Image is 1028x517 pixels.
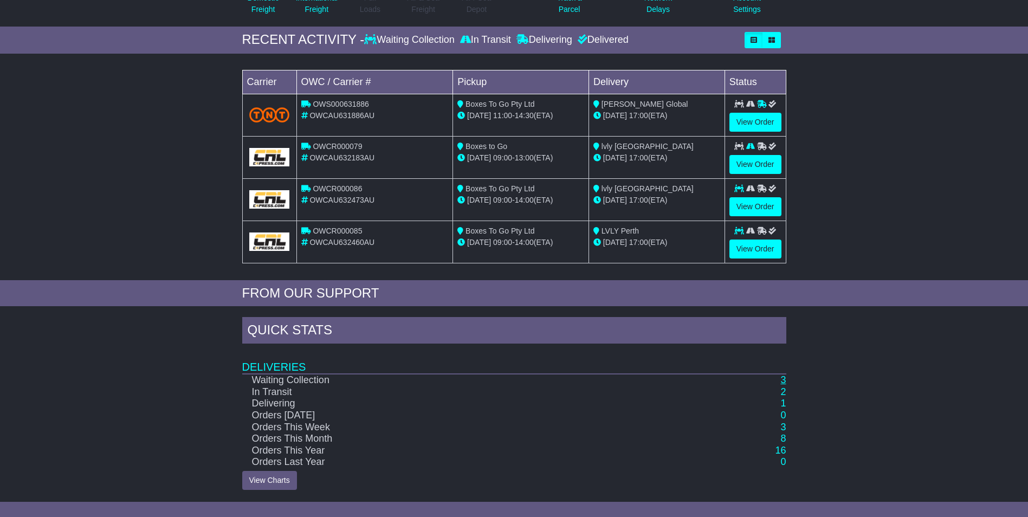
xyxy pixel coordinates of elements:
span: 09:00 [493,238,512,247]
a: 0 [780,410,786,421]
span: [DATE] [603,111,627,120]
span: [DATE] [603,196,627,204]
a: View Order [729,240,781,258]
td: OWC / Carrier # [296,70,453,94]
span: lvly [GEOGRAPHIC_DATA] [602,184,694,193]
span: OWCAU632460AU [309,238,374,247]
a: 3 [780,374,786,385]
div: FROM OUR SUPPORT [242,286,786,301]
span: Boxes To Go Pty Ltd [465,100,534,108]
div: (ETA) [593,110,720,121]
td: Pickup [453,70,589,94]
span: [PERSON_NAME] Global [602,100,688,108]
span: 09:00 [493,196,512,204]
a: 1 [780,398,786,409]
span: 13:00 [515,153,534,162]
span: Boxes To Go Pty Ltd [465,227,534,235]
td: Delivery [589,70,725,94]
div: RECENT ACTIVITY - [242,32,365,48]
td: Delivering [242,398,686,410]
span: 14:00 [515,196,534,204]
img: GetCarrierServiceLogo [249,148,290,166]
div: - (ETA) [457,152,584,164]
div: Delivered [575,34,629,46]
td: Carrier [242,70,296,94]
span: [DATE] [603,153,627,162]
div: - (ETA) [457,195,584,206]
div: (ETA) [593,237,720,248]
a: View Order [729,155,781,174]
span: lvly [GEOGRAPHIC_DATA] [602,142,694,151]
img: TNT_Domestic.png [249,107,290,122]
td: Orders This Year [242,445,686,457]
a: 0 [780,456,786,467]
a: 2 [780,386,786,397]
span: OWCAU632183AU [309,153,374,162]
a: 16 [775,445,786,456]
span: Boxes to Go [465,142,507,151]
img: GetCarrierServiceLogo [249,232,290,251]
a: View Order [729,113,781,132]
span: [DATE] [467,153,491,162]
span: OWCAU631886AU [309,111,374,120]
span: OWCAU632473AU [309,196,374,204]
td: Deliveries [242,346,786,374]
span: Boxes To Go Pty Ltd [465,184,534,193]
div: (ETA) [593,195,720,206]
div: In Transit [457,34,514,46]
div: Quick Stats [242,317,786,346]
span: 14:00 [515,238,534,247]
div: - (ETA) [457,237,584,248]
span: [DATE] [467,238,491,247]
a: View Order [729,197,781,216]
img: GetCarrierServiceLogo [249,190,290,209]
span: LVLY Perth [602,227,639,235]
a: View Charts [242,471,297,490]
span: OWCR000086 [313,184,362,193]
span: 14:30 [515,111,534,120]
div: - (ETA) [457,110,584,121]
span: 17:00 [629,153,648,162]
span: [DATE] [467,111,491,120]
span: OWS000631886 [313,100,369,108]
a: 8 [780,433,786,444]
div: Waiting Collection [364,34,457,46]
span: OWCR000079 [313,142,362,151]
span: OWCR000085 [313,227,362,235]
div: (ETA) [593,152,720,164]
span: 17:00 [629,196,648,204]
div: Delivering [514,34,575,46]
span: [DATE] [603,238,627,247]
span: [DATE] [467,196,491,204]
span: 11:00 [493,111,512,120]
span: 17:00 [629,238,648,247]
td: Status [725,70,786,94]
a: 3 [780,422,786,432]
td: Orders Last Year [242,456,686,468]
span: 09:00 [493,153,512,162]
td: In Transit [242,386,686,398]
span: 17:00 [629,111,648,120]
td: Orders This Week [242,422,686,434]
td: Orders [DATE] [242,410,686,422]
td: Waiting Collection [242,374,686,386]
td: Orders This Month [242,433,686,445]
